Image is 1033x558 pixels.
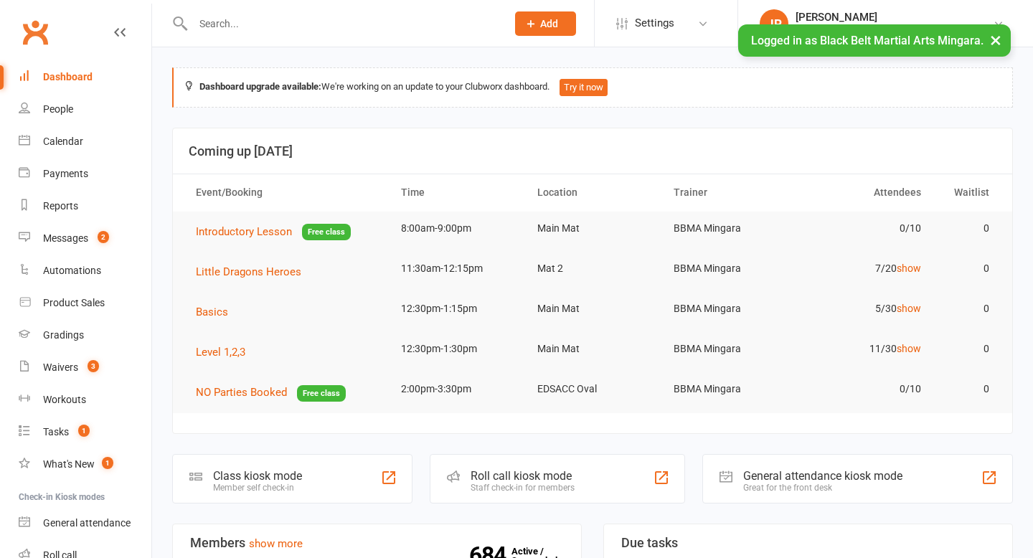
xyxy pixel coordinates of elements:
[43,394,86,405] div: Workouts
[560,79,608,96] button: Try it now
[172,67,1013,108] div: We're working on an update to your Clubworx dashboard.
[19,93,151,126] a: People
[797,292,933,326] td: 5/30
[43,458,95,470] div: What's New
[43,517,131,529] div: General attendance
[797,332,933,366] td: 11/30
[19,287,151,319] a: Product Sales
[302,224,351,240] span: Free class
[796,24,993,37] div: Black Belt Martial Arts [GEOGRAPHIC_DATA]
[661,252,797,285] td: BBMA Mingara
[43,297,105,308] div: Product Sales
[743,469,902,483] div: General attendance kiosk mode
[43,361,78,373] div: Waivers
[934,252,1002,285] td: 0
[43,136,83,147] div: Calendar
[751,34,984,47] span: Logged in as Black Belt Martial Arts Mingara.
[196,344,255,361] button: Level 1,2,3
[196,346,245,359] span: Level 1,2,3
[524,252,661,285] td: Mat 2
[934,332,1002,366] td: 0
[934,174,1002,211] th: Waitlist
[388,332,524,366] td: 12:30pm-1:30pm
[983,24,1009,55] button: ×
[213,469,302,483] div: Class kiosk mode
[661,332,797,366] td: BBMA Mingara
[661,372,797,406] td: BBMA Mingara
[661,212,797,245] td: BBMA Mingara
[540,18,558,29] span: Add
[934,292,1002,326] td: 0
[897,343,921,354] a: show
[515,11,576,36] button: Add
[897,263,921,274] a: show
[934,372,1002,406] td: 0
[388,292,524,326] td: 12:30pm-1:15pm
[934,212,1002,245] td: 0
[43,265,101,276] div: Automations
[388,174,524,211] th: Time
[524,292,661,326] td: Main Mat
[19,384,151,416] a: Workouts
[196,386,287,399] span: NO Parties Booked
[43,168,88,179] div: Payments
[297,385,346,402] span: Free class
[43,232,88,244] div: Messages
[19,222,151,255] a: Messages 2
[98,231,109,243] span: 2
[796,11,993,24] div: [PERSON_NAME]
[43,200,78,212] div: Reports
[19,126,151,158] a: Calendar
[19,448,151,481] a: What's New1
[471,483,575,493] div: Staff check-in for members
[19,190,151,222] a: Reports
[102,457,113,469] span: 1
[183,174,388,211] th: Event/Booking
[78,425,90,437] span: 1
[199,81,321,92] strong: Dashboard upgrade available:
[19,416,151,448] a: Tasks 1
[196,303,238,321] button: Basics
[760,9,788,38] div: JP
[797,212,933,245] td: 0/10
[196,306,228,318] span: Basics
[196,225,292,238] span: Introductory Lesson
[19,319,151,351] a: Gradings
[19,351,151,384] a: Waivers 3
[88,360,99,372] span: 3
[524,212,661,245] td: Main Mat
[743,483,902,493] div: Great for the front desk
[635,7,674,39] span: Settings
[19,61,151,93] a: Dashboard
[43,71,93,82] div: Dashboard
[661,292,797,326] td: BBMA Mingara
[524,372,661,406] td: EDSACC Oval
[524,332,661,366] td: Main Mat
[797,174,933,211] th: Attendees
[388,372,524,406] td: 2:00pm-3:30pm
[388,212,524,245] td: 8:00am-9:00pm
[196,265,301,278] span: Little Dragons Heroes
[897,303,921,314] a: show
[19,255,151,287] a: Automations
[43,426,69,438] div: Tasks
[19,158,151,190] a: Payments
[43,329,84,341] div: Gradings
[524,174,661,211] th: Location
[43,103,73,115] div: People
[621,536,995,550] h3: Due tasks
[196,223,351,241] button: Introductory LessonFree class
[797,252,933,285] td: 7/20
[249,537,303,550] a: show more
[19,507,151,539] a: General attendance kiosk mode
[189,144,996,159] h3: Coming up [DATE]
[213,483,302,493] div: Member self check-in
[17,14,53,50] a: Clubworx
[388,252,524,285] td: 11:30am-12:15pm
[797,372,933,406] td: 0/10
[471,469,575,483] div: Roll call kiosk mode
[196,384,346,402] button: NO Parties BookedFree class
[196,263,311,280] button: Little Dragons Heroes
[190,536,564,550] h3: Members
[661,174,797,211] th: Trainer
